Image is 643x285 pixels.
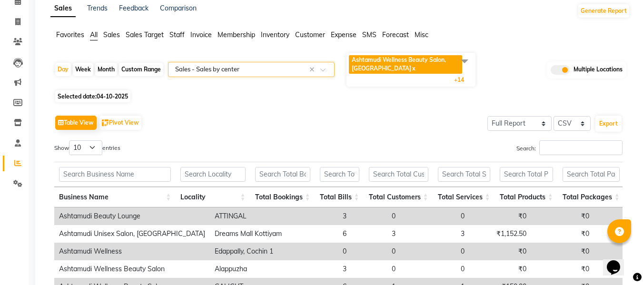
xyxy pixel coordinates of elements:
span: Forecast [382,30,409,39]
td: Dreams Mall Kottiyam [210,225,287,243]
label: Search: [516,140,623,155]
span: Selected date: [55,90,130,102]
span: SMS [362,30,376,39]
span: Membership [218,30,255,39]
td: 0 [287,243,351,260]
th: Total Bookings: activate to sort column ascending [250,187,315,207]
th: Total Bills: activate to sort column ascending [315,187,364,207]
label: Show entries [54,140,120,155]
td: 3 [287,260,351,278]
button: Pivot View [99,116,141,130]
th: Total Packages: activate to sort column ascending [558,187,624,207]
input: Search Business Name [59,167,171,182]
th: Total Services: activate to sort column ascending [433,187,495,207]
a: Trends [87,4,108,12]
span: Multiple Locations [574,65,623,75]
td: ₹0 [469,260,531,278]
td: 3 [400,225,469,243]
span: 04-10-2025 [97,93,128,100]
span: Customer [295,30,325,39]
td: ₹0 [531,207,594,225]
th: Business Name: activate to sort column ascending [54,187,176,207]
td: Ashtamudi Unisex Salon, [GEOGRAPHIC_DATA] [54,225,210,243]
div: Custom Range [119,63,163,76]
input: Search Total Packages [563,167,620,182]
td: ₹0 [531,225,594,243]
input: Search Total Customers [369,167,428,182]
span: Staff [169,30,185,39]
div: Day [55,63,71,76]
td: ₹0 [531,243,594,260]
select: Showentries [69,140,102,155]
th: Total Customers: activate to sort column ascending [364,187,433,207]
span: Ashtamudi Wellness Beauty Salon, [GEOGRAPHIC_DATA] [352,56,446,72]
div: Month [95,63,117,76]
td: 0 [351,260,400,278]
th: Locality: activate to sort column ascending [176,187,250,207]
td: 0 [400,260,469,278]
span: Misc [415,30,428,39]
td: 3 [351,225,400,243]
a: Comparison [160,4,197,12]
td: 0 [400,243,469,260]
td: Alappuzha [210,260,287,278]
td: Ashtamudi Wellness Beauty Salon [54,260,210,278]
span: Favorites [56,30,84,39]
button: Table View [55,116,97,130]
td: 3 [287,207,351,225]
div: Week [73,63,93,76]
input: Search Locality [180,167,245,182]
td: ₹0 [469,243,531,260]
span: Clear all [309,65,317,75]
button: Export [595,116,622,132]
a: Feedback [119,4,148,12]
input: Search Total Bills [320,167,359,182]
td: ₹1,152.50 [469,225,531,243]
td: ATTINGAL [210,207,287,225]
img: pivot.png [102,119,109,127]
span: Expense [331,30,356,39]
td: Ashtamudi Wellness [54,243,210,260]
span: Inventory [261,30,289,39]
button: Generate Report [578,4,629,18]
td: ₹0 [531,260,594,278]
a: x [411,65,415,72]
input: Search Total Services [438,167,490,182]
td: 0 [351,243,400,260]
iframe: chat widget [603,247,633,275]
th: Total Products: activate to sort column ascending [495,187,558,207]
td: 0 [400,207,469,225]
input: Search: [539,140,623,155]
input: Search Total Products [500,167,553,182]
td: ₹0 [469,207,531,225]
td: 0 [351,207,400,225]
td: Ashtamudi Beauty Lounge [54,207,210,225]
span: Sales [103,30,120,39]
input: Search Total Bookings [255,167,310,182]
td: Edappally, Cochin 1 [210,243,287,260]
span: +14 [454,76,471,83]
span: Invoice [190,30,212,39]
span: Sales Target [126,30,164,39]
td: 6 [287,225,351,243]
span: All [90,30,98,39]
